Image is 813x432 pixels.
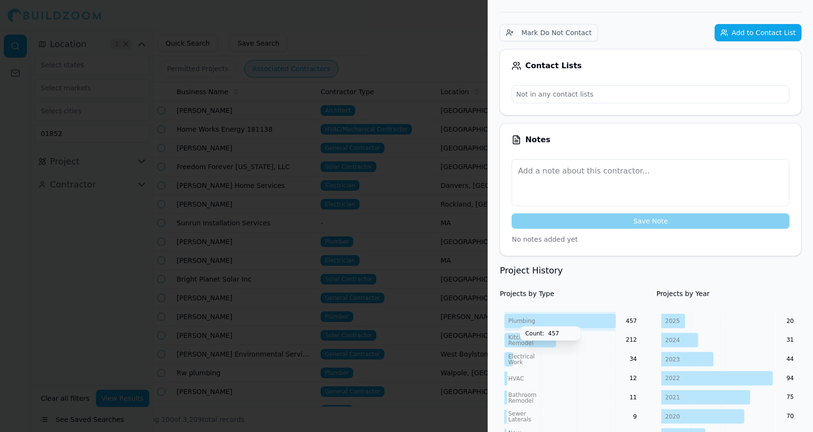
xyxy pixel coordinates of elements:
[508,353,535,360] tspan: Electrical
[508,359,523,366] tspan: Work
[634,413,637,420] text: 9
[512,86,789,103] p: Not in any contact lists
[508,392,537,398] tspan: Bathroom
[665,337,680,344] tspan: 2024
[665,356,680,363] tspan: 2023
[786,356,793,362] text: 44
[786,318,793,324] text: 20
[626,336,637,343] text: 212
[715,24,801,41] button: Add to Contact List
[657,289,801,298] h4: Projects by Year
[508,375,524,382] tspan: HVAC
[630,356,637,362] text: 34
[665,394,680,401] tspan: 2021
[630,394,637,401] text: 11
[786,394,793,400] text: 75
[512,135,789,145] div: Notes
[786,375,793,382] text: 94
[508,334,530,341] tspan: Kitchen
[665,375,680,382] tspan: 2022
[512,61,789,71] div: Contact Lists
[512,235,789,244] p: No notes added yet
[500,24,598,41] button: Mark Do Not Contact
[508,410,526,417] tspan: Sewer
[786,413,793,420] text: 70
[665,413,680,420] tspan: 2020
[665,318,680,324] tspan: 2025
[500,289,645,298] h4: Projects by Type
[508,340,534,346] tspan: Remodel
[786,336,793,343] text: 31
[500,264,801,277] h3: Project History
[508,416,531,423] tspan: Laterals
[630,375,637,382] text: 12
[626,318,637,324] text: 457
[508,397,534,404] tspan: Remodel
[508,318,535,324] tspan: Plumbing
